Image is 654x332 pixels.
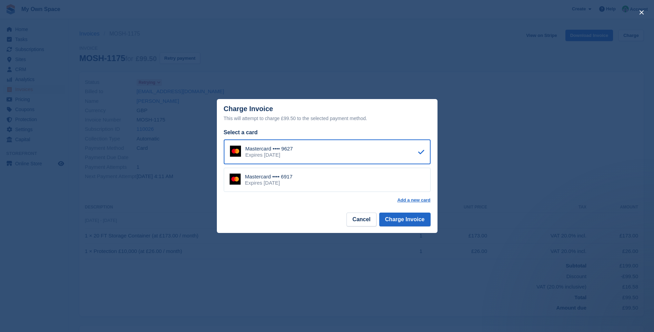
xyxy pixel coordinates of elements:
[397,197,430,203] a: Add a new card
[245,180,293,186] div: Expires [DATE]
[230,174,241,185] img: Mastercard Logo
[245,146,293,152] div: Mastercard •••• 9627
[346,213,376,226] button: Cancel
[224,114,431,123] div: This will attempt to charge £99.50 to the selected payment method.
[245,152,293,158] div: Expires [DATE]
[224,105,431,123] div: Charge Invoice
[224,128,431,137] div: Select a card
[636,7,647,18] button: close
[245,174,293,180] div: Mastercard •••• 6917
[379,213,431,226] button: Charge Invoice
[230,146,241,157] img: Mastercard Logo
